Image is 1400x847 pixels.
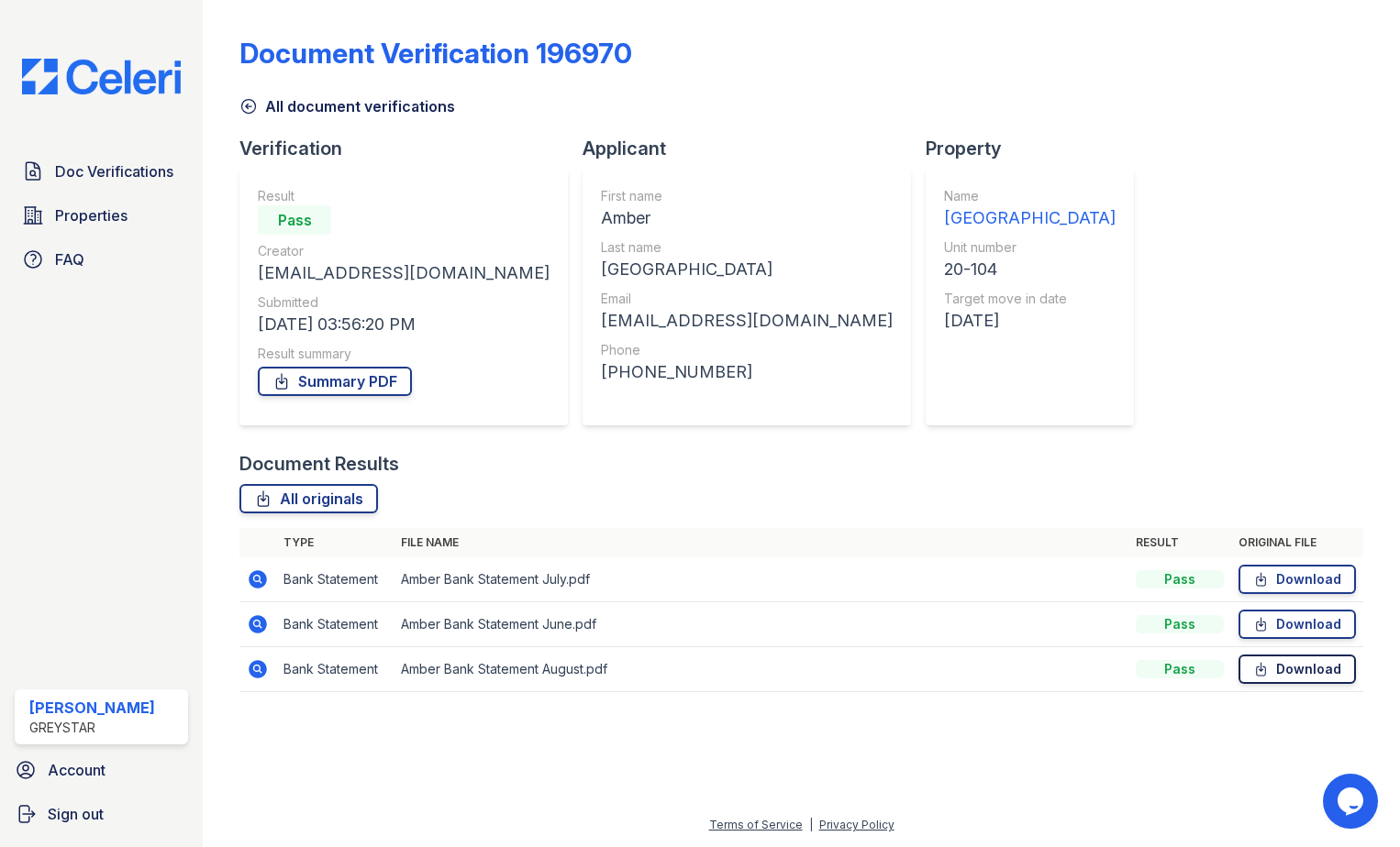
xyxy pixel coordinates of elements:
div: 20-104 [944,257,1116,282]
a: Terms of Service [709,818,803,831]
td: Bank Statement [276,602,394,647]
a: All document verifications [239,95,455,117]
div: Target move in date [944,290,1116,308]
div: [PERSON_NAME] [29,697,155,719]
div: Unit number [944,238,1116,257]
a: Download [1239,565,1356,594]
span: FAQ [55,248,84,270]
a: Properties [15,197,188,234]
a: Account [7,752,195,788]
div: [EMAIL_ADDRESS][DOMAIN_NAME] [258,260,550,286]
div: Result summary [258,345,550,363]
div: Property [926,136,1149,161]
th: Result [1128,528,1231,557]
th: Original file [1231,528,1363,557]
a: Doc Verifications [15,153,188,190]
a: FAQ [15,241,188,278]
div: [DATE] 03:56:20 PM [258,312,550,337]
a: Name [GEOGRAPHIC_DATA] [944,187,1116,231]
div: Document Results [239,451,399,477]
td: Amber Bank Statement August.pdf [394,647,1128,692]
div: First name [601,187,893,205]
a: Sign out [7,796,195,832]
span: Sign out [48,803,104,825]
div: [GEOGRAPHIC_DATA] [601,257,893,282]
div: [GEOGRAPHIC_DATA] [944,205,1116,231]
td: Amber Bank Statement June.pdf [394,602,1128,647]
a: Download [1239,654,1356,684]
a: Privacy Policy [819,818,894,831]
div: Submitted [258,293,550,312]
div: Applicant [583,136,926,161]
td: Bank Statement [276,647,394,692]
a: All originals [239,484,378,513]
div: [PHONE_NUMBER] [601,359,893,385]
td: Amber Bank Statement July.pdf [394,557,1128,602]
div: Amber [601,205,893,231]
div: Verification [239,136,583,161]
div: Document Verification 196970 [239,37,632,70]
div: Pass [1136,660,1224,678]
span: Properties [55,204,128,226]
div: Greystar [29,719,155,737]
img: CE_Logo_Blue-a8612792a0a2168367f1c8372b55b34899dd931a85d93a1a3d3e32e68fde9ad4.png [7,59,195,94]
div: Phone [601,341,893,359]
div: [DATE] [944,308,1116,334]
a: Summary PDF [258,367,412,396]
span: Account [48,759,106,781]
div: Last name [601,238,893,257]
th: File name [394,528,1128,557]
div: Pass [258,205,331,235]
div: Result [258,187,550,205]
a: Download [1239,610,1356,639]
div: Pass [1136,615,1224,633]
td: Bank Statement [276,557,394,602]
div: [EMAIL_ADDRESS][DOMAIN_NAME] [601,308,893,334]
div: Email [601,290,893,308]
div: | [809,818,813,831]
div: Creator [258,242,550,260]
iframe: chat widget [1323,774,1382,829]
span: Doc Verifications [55,160,173,182]
th: Type [276,528,394,557]
div: Pass [1136,570,1224,588]
div: Name [944,187,1116,205]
